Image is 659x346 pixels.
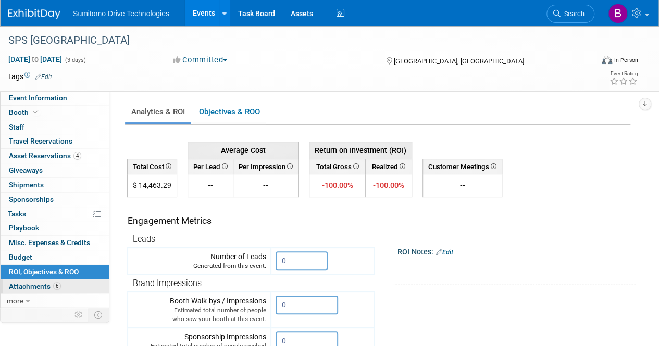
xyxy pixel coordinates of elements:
td: $ 14,463.29 [128,174,177,197]
span: 4 [73,152,81,160]
th: Average Cost [188,142,299,159]
span: Sumitomo Drive Technologies [73,9,169,18]
img: ExhibitDay [8,9,60,19]
div: ROI Notes: [397,244,636,258]
a: Asset Reservations4 [1,149,109,163]
span: 6 [53,282,61,290]
a: Analytics & ROI [125,102,191,122]
img: Format-Inperson.png [602,56,612,64]
span: Search [561,10,585,18]
div: Estimated total number of people who saw your booth at this event. [132,306,266,324]
span: Brand Impressions [133,278,202,288]
span: Giveaways [9,166,43,174]
span: Travel Reservations [9,137,72,145]
a: Tasks [1,207,109,221]
div: Event Format [546,54,638,70]
span: ROI, Objectives & ROO [9,267,79,276]
a: Staff [1,120,109,134]
a: Edit [35,73,52,81]
a: Sponsorships [1,193,109,207]
span: Attachments [9,282,61,290]
td: Personalize Event Tab Strip [70,308,88,322]
a: Attachments6 [1,279,109,293]
span: more [7,297,23,305]
button: Committed [169,55,231,66]
span: Budget [9,253,32,261]
a: Shipments [1,178,109,192]
div: -- [427,180,498,190]
a: Playbook [1,221,109,235]
span: Event Information [9,94,67,102]
a: Misc. Expenses & Credits [1,236,109,250]
th: Total Cost [128,159,177,174]
a: Objectives & ROO [193,102,266,122]
span: -- [208,181,213,189]
a: Travel Reservations [1,134,109,148]
a: Edit [436,249,453,256]
td: Toggle Event Tabs [88,308,109,322]
span: Sponsorships [9,195,54,203]
span: Misc. Expenses & Credits [9,238,90,247]
th: Customer Meetings [423,159,502,174]
img: Brittany Mitchell [608,4,628,23]
span: Staff [9,123,24,131]
a: Giveaways [1,163,109,177]
div: SPS [GEOGRAPHIC_DATA] [5,31,585,50]
th: Return on Investment (ROI) [309,142,412,159]
th: Total Gross [309,159,366,174]
a: more [1,294,109,308]
span: -100.00% [321,181,353,190]
td: Tags [8,71,52,82]
a: Booth [1,106,109,120]
span: (3 days) [64,57,86,63]
span: Tasks [8,210,26,218]
a: Search [546,5,594,23]
span: -100.00% [373,181,404,190]
a: Event Information [1,91,109,105]
div: Event Rating [610,71,638,76]
div: Generated from this event. [132,262,266,271]
th: Per Impression [233,159,299,174]
span: -- [263,181,268,189]
th: Realized [365,159,412,174]
div: Number of Leads [132,251,266,271]
i: Booth reservation complete [33,109,39,115]
span: [DATE] [DATE] [8,55,63,64]
span: Booth [9,108,41,117]
span: Asset Reservations [9,151,81,160]
div: In-Person [614,56,638,64]
div: Engagement Metrics [128,214,370,227]
div: Booth Walk-bys / Impressions [132,296,266,324]
span: Playbook [9,224,39,232]
span: to [30,55,40,63]
span: Leads [133,234,155,244]
span: Shipments [9,181,44,189]
a: Budget [1,250,109,264]
th: Per Lead [188,159,233,174]
a: ROI, Objectives & ROO [1,265,109,279]
span: [GEOGRAPHIC_DATA], [GEOGRAPHIC_DATA] [393,57,524,65]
